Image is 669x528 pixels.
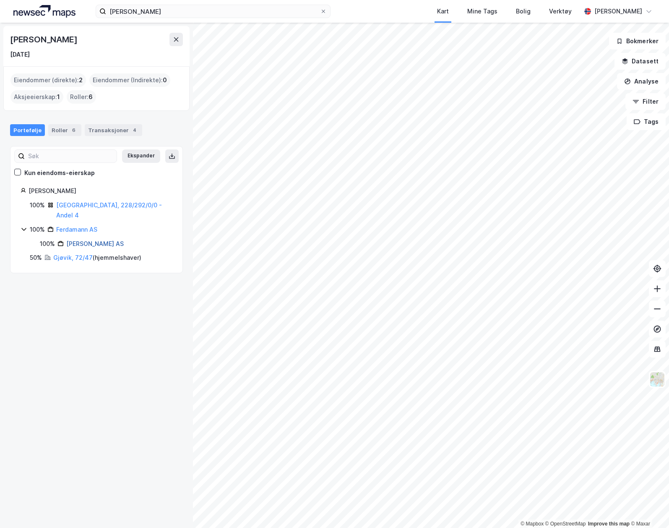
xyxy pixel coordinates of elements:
[122,149,160,163] button: Ekspander
[53,253,141,263] div: ( hjemmelshaver )
[25,150,117,162] input: Søk
[10,90,63,104] div: Aksjeeierskap :
[89,92,93,102] span: 6
[516,6,531,16] div: Bolig
[79,75,83,85] span: 2
[89,73,170,87] div: Eiendommer (Indirekte) :
[85,124,142,136] div: Transaksjoner
[24,168,95,178] div: Kun eiendoms-eierskap
[13,5,75,18] img: logo.a4113a55bc3d86da70a041830d287a7e.svg
[30,200,45,210] div: 100%
[70,126,78,134] div: 6
[10,33,79,46] div: [PERSON_NAME]
[545,521,586,527] a: OpenStreetMap
[53,254,93,261] a: Gjøvik, 72/47
[594,6,642,16] div: [PERSON_NAME]
[521,521,544,527] a: Mapbox
[625,93,666,110] button: Filter
[627,488,669,528] iframe: Chat Widget
[29,186,172,196] div: [PERSON_NAME]
[10,73,86,87] div: Eiendommer (direkte) :
[130,126,139,134] div: 4
[617,73,666,90] button: Analyse
[549,6,572,16] div: Verktøy
[467,6,497,16] div: Mine Tags
[588,521,630,527] a: Improve this map
[57,92,60,102] span: 1
[627,113,666,130] button: Tags
[106,5,320,18] input: Søk på adresse, matrikkel, gårdeiere, leietakere eller personer
[649,371,665,387] img: Z
[614,53,666,70] button: Datasett
[56,226,97,233] a: Ferdamann AS
[67,90,96,104] div: Roller :
[66,240,124,247] a: [PERSON_NAME] AS
[10,124,45,136] div: Portefølje
[163,75,167,85] span: 0
[609,33,666,50] button: Bokmerker
[437,6,449,16] div: Kart
[56,201,162,219] a: [GEOGRAPHIC_DATA], 228/292/0/0 - Andel 4
[30,253,42,263] div: 50%
[10,50,30,60] div: [DATE]
[30,225,45,235] div: 100%
[48,124,81,136] div: Roller
[40,239,55,249] div: 100%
